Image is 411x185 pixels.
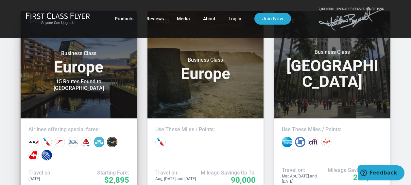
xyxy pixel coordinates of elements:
[28,126,129,133] h4: Airlines offering special fares:
[26,12,90,25] a: First Class FlyerAnyone Can Upgrade
[177,13,190,25] a: Media
[164,57,246,63] small: Business Class
[42,150,52,160] div: United
[26,12,90,19] img: First Class Flyer
[282,126,383,133] h4: Use These Miles / Points:
[28,150,39,160] div: Swiss
[155,126,256,133] h4: Use These Miles / Points:
[94,137,104,147] div: KLM
[155,137,166,147] div: American miles
[291,49,373,55] small: Business Class
[38,50,120,57] small: Business Class
[203,13,215,25] a: About
[38,78,120,92] div: 15 Routes Found to [GEOGRAPHIC_DATA]
[282,137,292,147] div: Amex points
[146,13,164,25] a: Reviews
[68,137,78,147] div: British Airways
[295,137,305,147] div: Chase points
[155,57,256,82] h3: Europe
[55,137,65,147] div: Austrian Airlines‎
[282,49,383,90] h3: [GEOGRAPHIC_DATA]
[28,50,129,75] h3: Europe
[321,137,332,147] div: Virgin Atlantic miles
[28,137,39,147] div: Air France
[81,137,91,147] div: Delta Airlines
[229,13,241,25] a: Log In
[42,137,52,147] div: American Airlines
[308,137,318,147] div: Citi points
[107,137,117,147] div: Lufthansa
[358,165,404,182] iframe: Opens a widget where you can find more information
[26,21,90,25] small: Anyone Can Upgrade
[254,13,291,25] a: Join Now
[115,13,133,25] a: Products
